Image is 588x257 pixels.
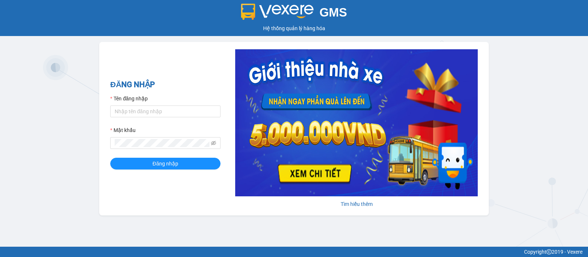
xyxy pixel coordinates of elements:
[110,94,148,103] label: Tên đăng nhập
[235,49,478,196] img: banner-0
[235,200,478,208] div: Tìm hiểu thêm
[110,158,220,169] button: Đăng nhập
[110,106,220,117] input: Tên đăng nhập
[110,126,136,134] label: Mật khẩu
[153,160,178,168] span: Đăng nhập
[241,4,314,20] img: logo 2
[211,140,216,146] span: eye-invisible
[110,79,220,91] h2: ĐĂNG NHẬP
[241,11,347,17] a: GMS
[319,6,347,19] span: GMS
[2,24,586,32] div: Hệ thống quản lý hàng hóa
[546,249,552,254] span: copyright
[115,139,209,147] input: Mật khẩu
[6,248,582,256] div: Copyright 2019 - Vexere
